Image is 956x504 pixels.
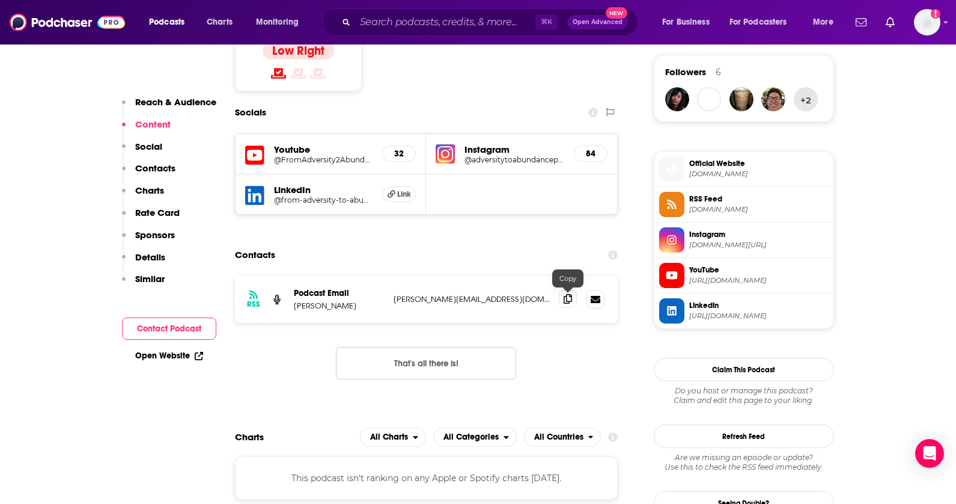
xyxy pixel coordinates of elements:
span: instagram.com/adversitytoabundancepodcast [689,241,829,250]
span: More [813,14,833,31]
img: roxanne.rjsf [665,87,689,111]
a: Open Website [135,351,203,361]
span: https://www.youtube.com/@FromAdversity2AbundancePodcast [689,276,829,285]
img: addie0117 [729,87,754,111]
span: RSS Feed [689,194,829,204]
a: Show notifications dropdown [851,12,871,32]
button: Open AdvancedNew [567,15,628,29]
span: Linkedin [689,300,829,311]
button: open menu [654,13,725,32]
a: marga712 [697,87,721,111]
div: This podcast isn't ranking on any Apple or Spotify charts [DATE]. [235,456,618,500]
button: Social [122,141,162,163]
a: @adversitytoabundancepodcast [464,155,564,164]
a: Link [382,186,416,202]
img: Podchaser - Follow, Share and Rate Podcasts [10,11,125,34]
span: All Countries [534,433,583,441]
p: Details [135,251,165,263]
span: Link [397,189,411,199]
span: Podcasts [149,14,184,31]
h2: Platforms [360,428,426,447]
button: Claim This Podcast [654,358,834,381]
button: Contacts [122,162,175,185]
p: Content [135,118,171,130]
h4: Low Right [272,43,324,58]
div: Are we missing an episode or update? Use this to check the RSS feed immediately. [654,453,834,472]
a: RSS Feed[DOMAIN_NAME] [659,192,829,217]
p: Reach & Audience [135,96,216,108]
p: [PERSON_NAME][EMAIL_ADDRESS][DOMAIN_NAME] [394,294,550,304]
a: YouTube[URL][DOMAIN_NAME] [659,263,829,288]
p: Social [135,141,162,152]
span: YouTube [689,265,829,275]
a: Official Website[DOMAIN_NAME] [659,156,829,182]
h5: LinkedIn [274,184,373,195]
button: open menu [722,13,805,32]
span: For Podcasters [729,14,787,31]
h5: 32 [392,149,406,159]
h5: Youtube [274,144,373,155]
button: Reach & Audience [122,96,216,118]
span: New [606,7,627,19]
p: Charts [135,185,164,196]
span: Followers [665,66,706,78]
span: Official Website [689,158,829,169]
h2: Categories [433,428,517,447]
p: Similar [135,273,165,284]
div: Claim and edit this page to your liking. [654,386,834,405]
button: Content [122,118,171,141]
span: All Categories [443,433,499,441]
h5: 84 [584,149,597,159]
a: Instagram[DOMAIN_NAME][URL] [659,227,829,253]
span: ⌘ K [535,14,558,30]
svg: Add a profile image [931,9,940,19]
span: Open Advanced [573,19,623,25]
button: +2 [794,87,818,111]
h2: Socials [235,101,266,124]
a: Linkedin[URL][DOMAIN_NAME] [659,298,829,324]
button: Sponsors [122,229,175,251]
span: All Charts [370,433,408,441]
div: Copy [552,269,583,287]
img: User Profile [914,9,940,35]
img: iconImage [436,144,455,164]
span: https://www.linkedin.com/company/from-adversity-to-abundance-podcast/ [689,312,829,321]
button: Charts [122,185,164,207]
button: open menu [805,13,848,32]
button: open menu [248,13,314,32]
button: open menu [524,428,601,447]
span: Logged in as Mark.Hayward [914,9,940,35]
img: heist221 [761,87,785,111]
p: Contacts [135,162,175,174]
a: @FromAdversity2AbundancePodcast [274,155,373,164]
span: Monitoring [256,14,299,31]
span: Charts [207,14,233,31]
a: Charts [199,13,240,32]
span: Instagram [689,229,829,240]
button: Similar [122,273,165,295]
button: Nothing here. [336,347,516,380]
div: Search podcasts, credits, & more... [333,8,650,36]
button: open menu [141,13,200,32]
h2: Countries [524,428,601,447]
span: For Business [662,14,710,31]
p: Podcast Email [294,288,384,298]
h5: Instagram [464,144,564,155]
h2: Contacts [235,244,275,266]
button: Show profile menu [914,9,940,35]
button: Refresh Feed [654,425,834,448]
h3: RSS [247,300,260,309]
span: Do you host or manage this podcast? [654,386,834,396]
p: Rate Card [135,207,180,218]
a: @from-adversity-to-abundance-podcast/ [274,195,373,204]
h2: Charts [235,431,264,443]
a: Show notifications dropdown [881,12,900,32]
p: [PERSON_NAME] [294,301,384,311]
button: open menu [433,428,517,447]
